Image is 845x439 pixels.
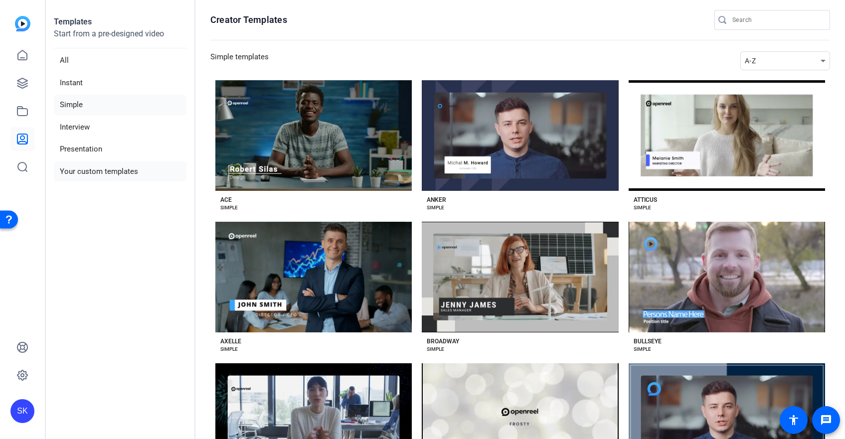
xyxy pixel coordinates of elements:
button: Template image [215,222,412,332]
li: Your custom templates [54,161,186,182]
div: ACE [220,196,232,204]
img: blue-gradient.svg [15,16,30,31]
mat-icon: accessibility [788,414,800,426]
li: Interview [54,117,186,138]
li: Presentation [54,139,186,159]
div: BULLSEYE [634,337,662,345]
div: ANKER [427,196,446,204]
div: SK [10,399,34,423]
button: Template image [422,222,618,332]
h1: Creator Templates [210,14,287,26]
li: Instant [54,73,186,93]
strong: Templates [54,17,92,26]
div: SIMPLE [220,345,238,353]
li: Simple [54,95,186,115]
button: Template image [629,222,825,332]
div: AXELLE [220,337,241,345]
div: ATTICUS [634,196,657,204]
div: SIMPLE [634,204,651,212]
div: BROADWAY [427,337,459,345]
button: Template image [215,80,412,191]
div: SIMPLE [427,345,444,353]
p: Start from a pre-designed video [54,28,186,48]
li: All [54,50,186,71]
div: SIMPLE [634,345,651,353]
input: Search [732,14,822,26]
div: SIMPLE [427,204,444,212]
h3: Simple templates [210,51,269,70]
button: Template image [422,80,618,191]
span: A-Z [745,57,756,65]
mat-icon: message [820,414,832,426]
button: Template image [629,80,825,191]
div: SIMPLE [220,204,238,212]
